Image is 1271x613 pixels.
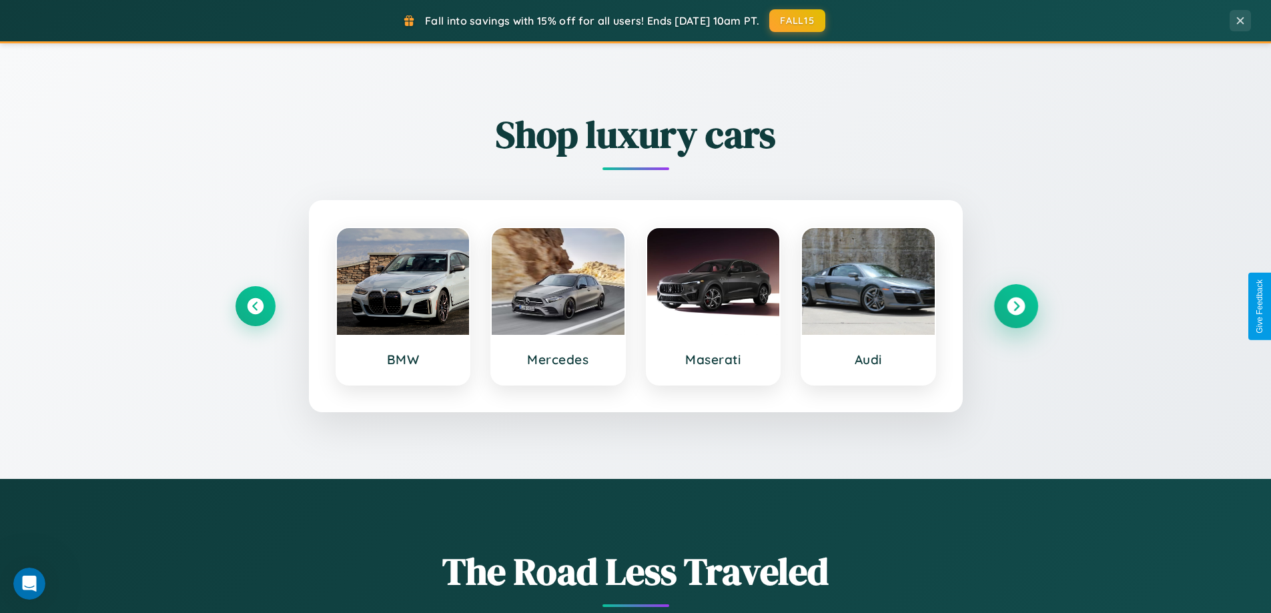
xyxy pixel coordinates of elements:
[425,14,759,27] span: Fall into savings with 15% off for all users! Ends [DATE] 10am PT.
[661,352,767,368] h3: Maserati
[13,568,45,600] iframe: Intercom live chat
[815,352,921,368] h3: Audi
[236,109,1036,160] h2: Shop luxury cars
[350,352,456,368] h3: BMW
[1255,279,1264,334] div: Give Feedback
[236,546,1036,597] h1: The Road Less Traveled
[769,9,825,32] button: FALL15
[505,352,611,368] h3: Mercedes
